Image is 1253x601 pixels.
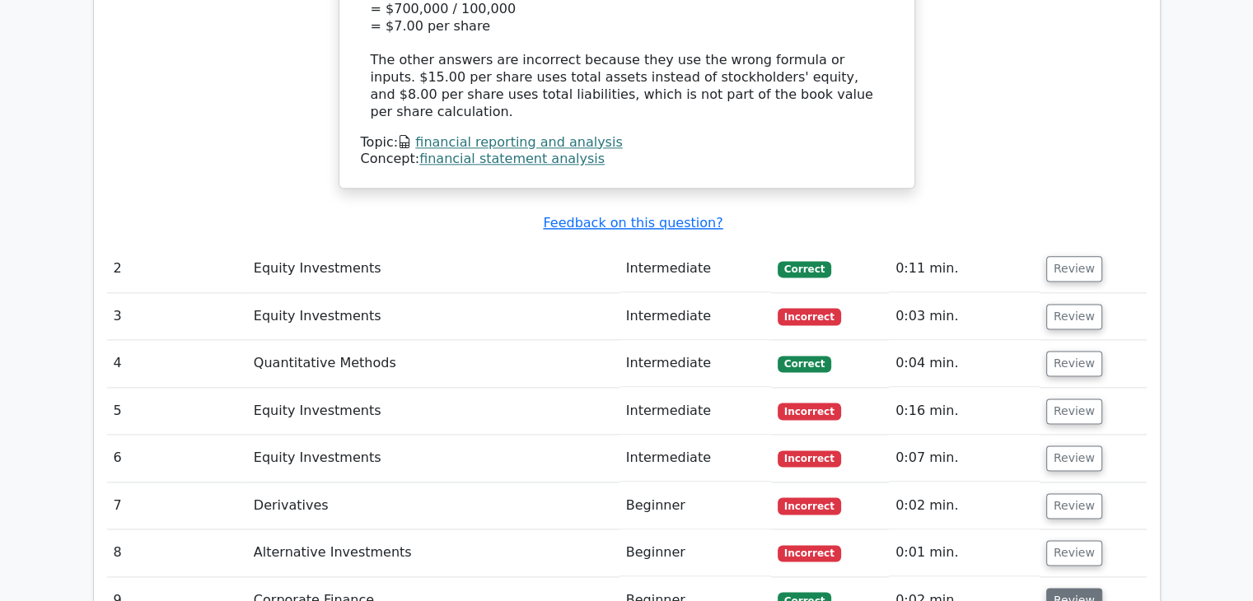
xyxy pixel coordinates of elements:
td: 7 [107,482,247,529]
td: 0:04 min. [889,340,1040,387]
div: Topic: [361,134,893,151]
td: 0:03 min. [889,293,1040,340]
span: Incorrect [778,545,841,561]
span: Incorrect [778,308,841,324]
td: 0:11 min. [889,245,1040,292]
span: Incorrect [778,403,841,419]
td: Intermediate [619,340,771,387]
td: 8 [107,529,247,576]
td: Intermediate [619,245,771,292]
a: financial statement analysis [419,151,605,166]
td: Beginner [619,482,771,529]
td: Intermediate [619,388,771,435]
td: Intermediate [619,293,771,340]
button: Review [1046,540,1102,566]
td: Derivatives [247,482,619,529]
td: Intermediate [619,435,771,482]
button: Review [1046,304,1102,329]
a: Feedback on this question? [543,215,722,231]
button: Review [1046,398,1102,424]
td: 6 [107,435,247,482]
div: Concept: [361,151,893,168]
td: 4 [107,340,247,387]
button: Review [1046,445,1102,471]
td: 0:02 min. [889,482,1040,529]
td: 0:16 min. [889,388,1040,435]
td: Quantitative Methods [247,340,619,387]
button: Review [1046,351,1102,376]
span: Incorrect [778,497,841,514]
a: financial reporting and analysis [415,134,622,150]
span: Correct [778,261,831,277]
td: 2 [107,245,247,292]
td: Equity Investments [247,245,619,292]
td: 0:01 min. [889,529,1040,576]
span: Correct [778,356,831,372]
td: Beginner [619,529,771,576]
td: Equity Investments [247,388,619,435]
td: Alternative Investments [247,529,619,576]
td: 5 [107,388,247,435]
span: Incorrect [778,450,841,467]
button: Review [1046,493,1102,519]
button: Review [1046,256,1102,282]
td: 3 [107,293,247,340]
td: 0:07 min. [889,435,1040,482]
td: Equity Investments [247,435,619,482]
td: Equity Investments [247,293,619,340]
